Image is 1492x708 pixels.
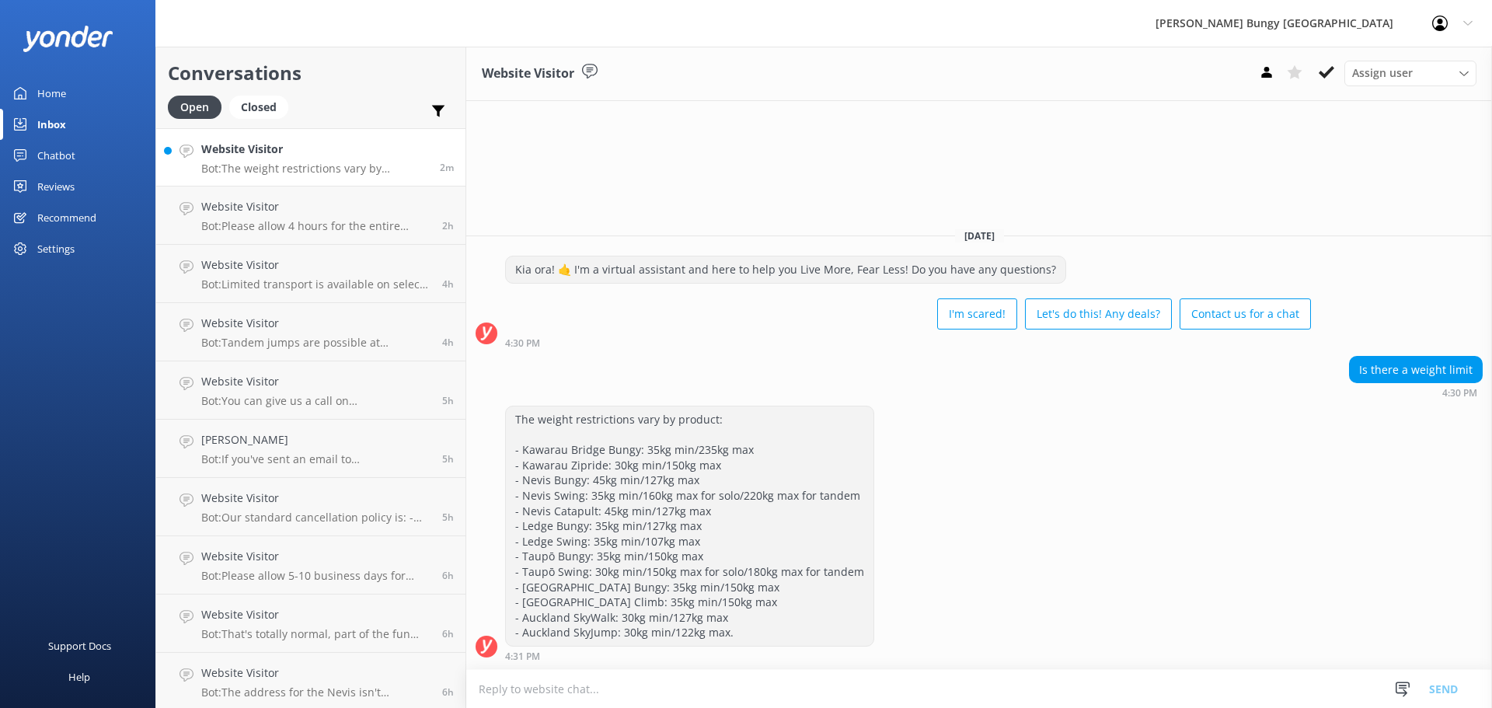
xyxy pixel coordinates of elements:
div: Reviews [37,171,75,202]
img: yonder-white-logo.png [23,26,113,51]
span: 11:23am 15-Aug-2025 (UTC +12:00) Pacific/Auckland [442,452,454,466]
p: Bot: Our standard cancellation policy is: - Cancellations more than 48 hours in advance receive a... [201,511,431,525]
a: Website VisitorBot:Please allow 5-10 business days for refunds to process once requested.6h [156,536,465,595]
h4: Website Visitor [201,664,431,682]
h4: Website Visitor [201,548,431,565]
p: Bot: If you've sent an email to [EMAIL_ADDRESS][DOMAIN_NAME], the team will do their best to get ... [201,452,431,466]
a: Website VisitorBot:That's totally normal, part of the fun and what leads to feeling accomplished ... [156,595,465,653]
a: Website VisitorBot:The weight restrictions vary by product: - Kawarau Bridge Bungy: 35kg min/235k... [156,128,465,187]
span: 10:11am 15-Aug-2025 (UTC +12:00) Pacific/Auckland [442,627,454,640]
p: Bot: Tandem jumps are possible at [GEOGRAPHIC_DATA], [GEOGRAPHIC_DATA], and [GEOGRAPHIC_DATA], or... [201,336,431,350]
h4: Website Visitor [201,141,428,158]
div: Assign User [1344,61,1476,85]
div: Open [168,96,221,119]
h4: Website Visitor [201,256,431,274]
span: 10:32am 15-Aug-2025 (UTC +12:00) Pacific/Auckland [442,569,454,582]
button: Contact us for a chat [1180,298,1311,330]
a: Closed [229,98,296,115]
strong: 4:31 PM [505,652,540,661]
span: Assign user [1352,65,1413,82]
div: 04:30pm 15-Aug-2025 (UTC +12:00) Pacific/Auckland [505,337,1311,348]
a: Website VisitorBot:Please allow 4 hours for the entire Nevis Bungy experience, including return t... [156,187,465,245]
p: Bot: Please allow 4 hours for the entire Nevis Bungy experience, including return travel and acti... [201,219,431,233]
span: 12:04pm 15-Aug-2025 (UTC +12:00) Pacific/Auckland [442,336,454,349]
div: 04:31pm 15-Aug-2025 (UTC +12:00) Pacific/Auckland [505,650,874,661]
div: Kia ora! 🤙 I'm a virtual assistant and here to help you Live More, Fear Less! Do you have any que... [506,256,1065,283]
a: Website VisitorBot:You can give us a call on [PHONE_NUMBER] or [PHONE_NUMBER] to chat with a crew... [156,361,465,420]
a: Open [168,98,229,115]
p: Bot: Please allow 5-10 business days for refunds to process once requested. [201,569,431,583]
h4: Website Visitor [201,490,431,507]
div: Support Docs [48,630,111,661]
h3: Website Visitor [482,64,574,84]
p: Bot: You can give us a call on [PHONE_NUMBER] or [PHONE_NUMBER] to chat with a crew member. Our o... [201,394,431,408]
div: 04:30pm 15-Aug-2025 (UTC +12:00) Pacific/Auckland [1349,387,1483,398]
button: I'm scared! [937,298,1017,330]
h2: Conversations [168,58,454,88]
span: 12:24pm 15-Aug-2025 (UTC +12:00) Pacific/Auckland [442,277,454,291]
h4: Website Visitor [201,198,431,215]
h4: Website Visitor [201,315,431,332]
p: Bot: That's totally normal, part of the fun and what leads to feeling accomplished post activity.... [201,627,431,641]
span: 10:10am 15-Aug-2025 (UTC +12:00) Pacific/Auckland [442,685,454,699]
h4: [PERSON_NAME] [201,431,431,448]
p: Bot: The weight restrictions vary by product: - Kawarau Bridge Bungy: 35kg min/235kg max - Kawara... [201,162,428,176]
div: Settings [37,233,75,264]
a: Website VisitorBot:Limited transport is available on select days for the [GEOGRAPHIC_DATA]. If yo... [156,245,465,303]
span: 04:30pm 15-Aug-2025 (UTC +12:00) Pacific/Auckland [440,161,454,174]
p: Bot: The address for the Nevis isn't advertised as it is on private property. Our transport is co... [201,685,431,699]
div: The weight restrictions vary by product: - Kawarau Bridge Bungy: 35kg min/235kg max - Kawarau Zip... [506,406,873,646]
strong: 4:30 PM [505,339,540,348]
div: Inbox [37,109,66,140]
span: [DATE] [955,229,1004,242]
div: Help [68,661,90,692]
a: Website VisitorBot:Our standard cancellation policy is: - Cancellations more than 48 hours in adv... [156,478,465,536]
div: Closed [229,96,288,119]
div: Home [37,78,66,109]
div: Chatbot [37,140,75,171]
div: Is there a weight limit [1350,357,1482,383]
div: Recommend [37,202,96,233]
a: [PERSON_NAME]Bot:If you've sent an email to [EMAIL_ADDRESS][DOMAIN_NAME], the team will do their ... [156,420,465,478]
p: Bot: Limited transport is available on select days for the [GEOGRAPHIC_DATA]. If you’ve booked, p... [201,277,431,291]
a: Website VisitorBot:Tandem jumps are possible at [GEOGRAPHIC_DATA], [GEOGRAPHIC_DATA], and [GEOGRA... [156,303,465,361]
span: 02:20pm 15-Aug-2025 (UTC +12:00) Pacific/Auckland [442,219,454,232]
strong: 4:30 PM [1442,389,1477,398]
h4: Website Visitor [201,373,431,390]
span: 11:33am 15-Aug-2025 (UTC +12:00) Pacific/Auckland [442,394,454,407]
span: 10:59am 15-Aug-2025 (UTC +12:00) Pacific/Auckland [442,511,454,524]
h4: Website Visitor [201,606,431,623]
button: Let's do this! Any deals? [1025,298,1172,330]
